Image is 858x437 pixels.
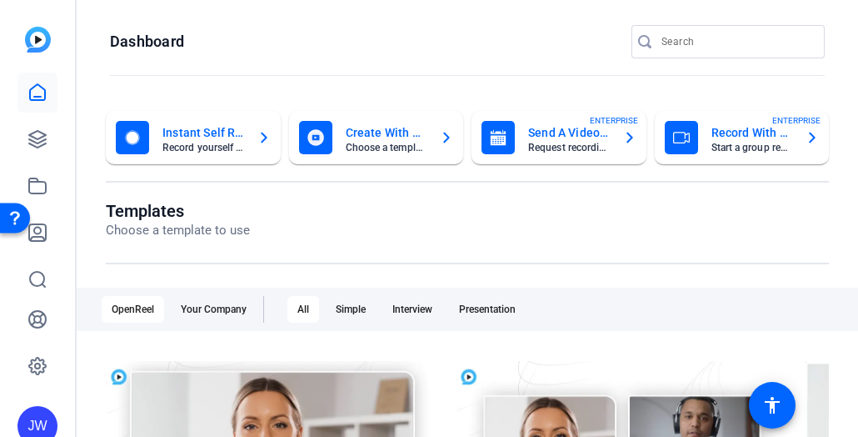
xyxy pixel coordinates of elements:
[287,296,319,323] div: All
[382,296,442,323] div: Interview
[162,143,244,153] mat-card-subtitle: Record yourself or your screen
[528,143,610,153] mat-card-subtitle: Request recordings from anyone, anywhere
[346,143,427,153] mat-card-subtitle: Choose a template to get started
[162,123,244,143] mat-card-title: Instant Self Record
[449,296,526,323] div: Presentation
[590,114,638,127] span: ENTERPRISE
[661,32,811,52] input: Search
[106,111,281,164] button: Instant Self RecordRecord yourself or your screen
[171,296,257,323] div: Your Company
[25,27,51,53] img: blue-gradient.svg
[655,111,830,164] button: Record With OthersStart a group recording sessionENTERPRISE
[346,123,427,143] mat-card-title: Create With A Template
[711,123,793,143] mat-card-title: Record With Others
[528,123,610,143] mat-card-title: Send A Video Request
[102,296,164,323] div: OpenReel
[289,111,464,164] button: Create With A TemplateChoose a template to get started
[471,111,646,164] button: Send A Video RequestRequest recordings from anyone, anywhereENTERPRISE
[762,395,782,415] mat-icon: accessibility
[106,201,250,221] h1: Templates
[106,221,250,240] p: Choose a template to use
[110,32,184,52] h1: Dashboard
[772,114,821,127] span: ENTERPRISE
[326,296,376,323] div: Simple
[711,143,793,153] mat-card-subtitle: Start a group recording session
